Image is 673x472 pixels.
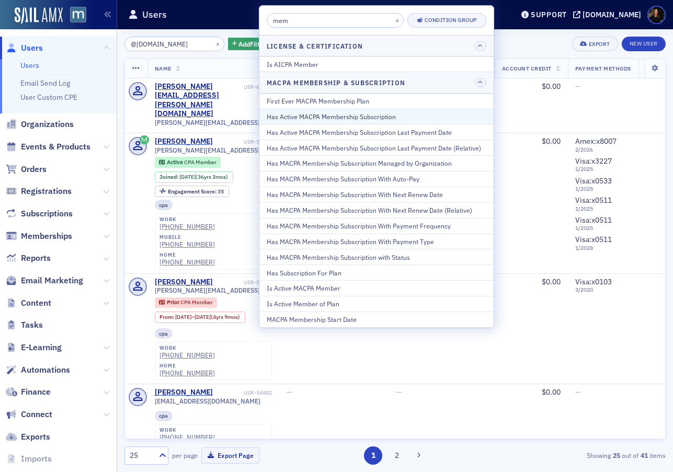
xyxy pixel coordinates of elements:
[267,60,486,69] div: Is AICPA Member
[159,258,215,266] a: [PHONE_NUMBER]
[17,48,89,58] div: Shooting for [DATE]
[575,195,612,205] span: Visa : x0511
[33,342,41,351] button: Gif picker
[267,315,486,324] div: MACPA Membership Start Date
[575,82,581,91] span: —
[38,87,201,120] div: Hi [PERSON_NAME], Do you know id this is fixed?
[259,264,494,280] button: Has Subscription For Plan
[172,451,198,460] label: per page
[267,205,486,215] div: Has MACPA Membership Subscription With Next Renew Date (Relative)
[78,169,201,192] div: Can we cancel and recreate?
[159,216,215,223] div: work
[267,112,486,121] div: Has Active MACPA Membership Subscription
[155,388,213,397] a: [PERSON_NAME]
[575,65,631,72] span: Payment Methods
[575,136,617,146] span: Amex : x8007
[214,279,272,286] div: USR-54185
[179,338,196,355] button: Send a message…
[155,286,272,294] span: [PERSON_NAME][EMAIL_ADDRESS][PERSON_NAME][DOMAIN_NAME]
[86,176,192,186] div: Can we cancel and recreate?
[364,446,382,465] button: 1
[124,37,224,51] input: Search…
[425,17,477,23] div: Condition Group
[159,351,215,359] a: [PHONE_NUMBER]
[259,202,494,218] button: Has MACPA Membership Subscription With Next Renew Date (Relative)
[8,287,172,320] div: All good here? I see that these orders have been cancelled.[PERSON_NAME] • [DATE]
[6,252,51,264] a: Reports
[259,155,494,171] button: Has MACPA Membership Subscription Managed by Organization
[21,297,51,309] span: Content
[575,176,612,186] span: Visa : x0533
[575,146,631,153] span: 2 / 2026
[159,363,215,369] div: home
[583,10,641,19] div: [DOMAIN_NAME]
[542,82,561,91] span: $0.00
[393,15,402,25] button: ×
[51,5,119,13] h1: [PERSON_NAME]
[21,119,74,130] span: Organizations
[259,124,494,140] button: Has Active MACPA Membership Subscription Last Payment Date
[20,78,70,88] a: Email Send Log
[155,278,213,287] a: [PERSON_NAME]
[159,240,215,248] a: [PHONE_NUMBER]
[21,208,73,220] span: Subscriptions
[21,453,52,465] span: Imports
[20,93,77,102] a: User Custom CPE
[589,41,610,47] div: Export
[638,451,649,460] strong: 41
[6,297,51,309] a: Content
[155,200,173,210] div: cpa
[21,42,43,54] span: Users
[155,297,218,308] div: Prior: Prior: CPA Member
[575,277,612,286] span: Visa : x0103
[21,319,43,331] span: Tasks
[267,252,486,262] div: Has MACPA Membership Subscription with Status
[8,128,201,169] div: Aidan says…
[17,134,163,155] div: Not yet, what we've tried so far has still failed.
[21,431,50,443] span: Exports
[180,298,213,306] span: CPA Member
[8,287,201,343] div: Aidan says…
[8,41,201,73] div: Aidan says…
[647,6,666,24] span: Profile
[16,342,25,351] button: Emoji picker
[267,96,486,106] div: First Ever MACPA Membership Plan
[168,188,218,195] span: Engagement Score :
[575,186,631,192] span: 1 / 2025
[6,342,62,353] a: E-Learning
[213,39,223,48] button: ×
[259,280,494,296] button: Is Active MACPA Member
[6,42,43,54] a: Users
[8,128,172,161] div: Not yet, what we've tried so far has still failed.
[542,277,561,286] span: $0.00
[184,4,202,23] div: Close
[179,173,196,180] span: [DATE]
[179,174,228,180] div: (36yrs 3mos)
[21,364,70,376] span: Automations
[622,37,666,51] a: New User
[155,171,233,183] div: Joined: 1989-04-28 00:00:00
[267,143,486,153] div: Has Active MACPA Membership Subscription Last Payment Date (Relative)
[575,225,631,232] span: 1 / 2025
[7,4,27,24] button: go back
[259,94,494,109] button: First Ever MACPA Membership Plan
[20,61,39,70] a: Users
[155,119,272,126] span: [PERSON_NAME][EMAIL_ADDRESS][PERSON_NAME][DOMAIN_NAME]
[6,186,72,197] a: Registrations
[50,342,58,351] button: Upload attachment
[195,313,211,320] span: [DATE]
[267,78,405,87] h4: MACPA Membership & Subscription
[15,7,63,24] a: SailAMX
[6,453,52,465] a: Imports
[159,369,215,377] a: [PHONE_NUMBER]
[159,433,215,441] a: [PHONE_NUMBER]
[6,319,43,331] a: Tasks
[259,56,494,72] button: Is AICPA Member
[8,201,172,264] div: Yes, you can do that if that means we won't have to update the order items, if the order items wi...
[6,386,51,398] a: Finance
[21,252,51,264] span: Reports
[155,137,213,146] div: [PERSON_NAME]
[167,158,184,166] span: Active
